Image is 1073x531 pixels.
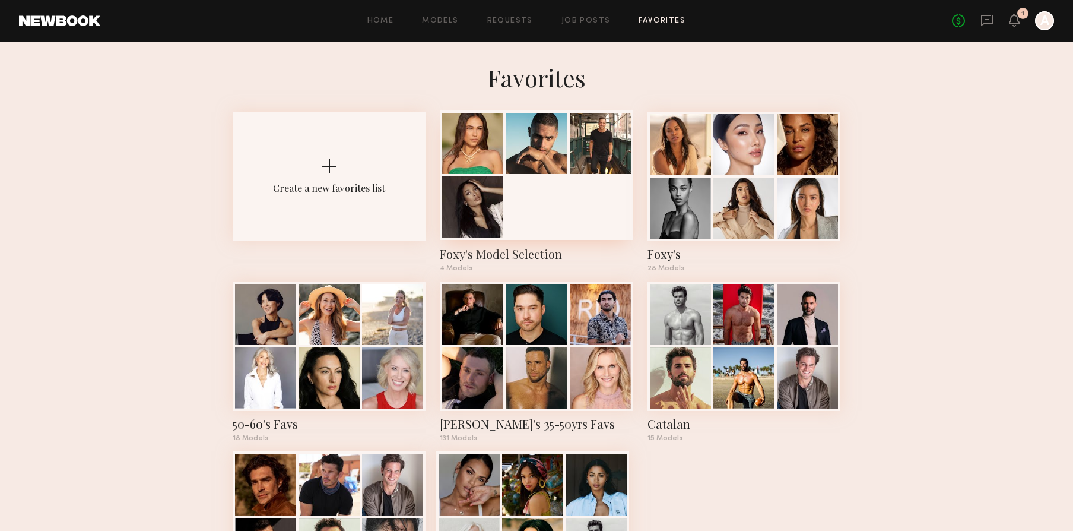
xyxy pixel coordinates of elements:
button: Create a new favorites list [233,112,426,282]
a: 50-60's Favs18 Models [233,282,426,442]
a: Foxy's Model Selection4 Models [440,112,633,272]
a: Models [422,17,458,25]
a: Requests [487,17,533,25]
a: Job Posts [561,17,611,25]
a: Foxy's28 Models [647,112,840,272]
div: Foxy's Model Selection [440,246,633,263]
div: 131 Models [440,435,633,442]
div: 4 Models [440,265,633,272]
a: Catalan15 Models [647,282,840,442]
div: Foxy's [647,246,840,263]
div: 50-60's Favs [233,416,426,432]
a: [PERSON_NAME]'s 35-50yrs Favs131 Models [440,282,633,442]
div: Catalan [647,416,840,432]
div: Jen's 35-50yrs Favs [440,416,633,432]
div: 1 [1021,11,1024,17]
div: 15 Models [647,435,840,442]
div: Create a new favorites list [273,182,385,194]
div: 28 Models [647,265,840,272]
a: Home [367,17,394,25]
a: A [1035,11,1054,30]
a: Favorites [639,17,685,25]
div: 18 Models [233,435,426,442]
